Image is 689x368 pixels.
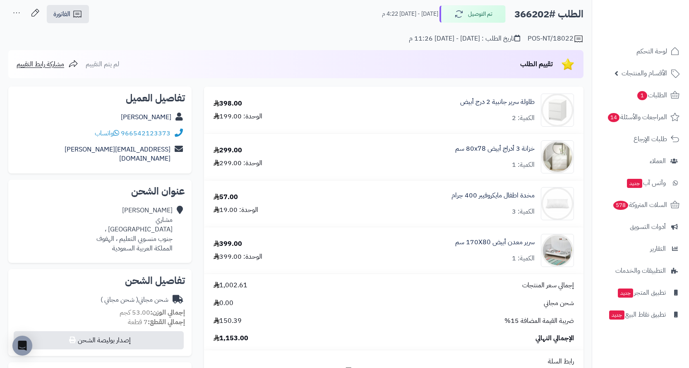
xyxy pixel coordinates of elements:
a: تطبيق نقاط البيعجديد [597,305,684,325]
a: الطلبات1 [597,85,684,105]
a: مخدة اطفال مايكروفيبر 400 جرام [451,191,535,200]
a: خزانة 3 أدراج أبيض ‎80x78 سم‏ [455,144,535,154]
span: التطبيقات والخدمات [615,265,666,277]
a: طلبات الإرجاع [597,129,684,149]
span: 1,002.61 [214,281,247,290]
div: رابط السلة [207,357,580,366]
span: 1,153.00 [214,334,248,343]
div: الوحدة: 399.00 [214,252,262,262]
a: واتساب [95,128,119,138]
div: 399.00 [214,239,242,249]
div: الوحدة: 19.00 [214,205,258,215]
span: 1 [637,91,647,100]
h2: تفاصيل العميل [15,93,185,103]
img: 1698232049-1-90x90.jpg [541,94,574,127]
img: logo-2.png [633,21,681,38]
div: Open Intercom Messenger [12,336,32,356]
a: 966542123373 [121,128,170,138]
img: 1748517520-1-90x90.jpg [541,234,574,267]
div: شحن مجاني [101,295,168,305]
strong: إجمالي الوزن: [150,308,185,317]
div: الكمية: 2 [512,113,535,123]
a: مشاركة رابط التقييم [17,59,78,69]
span: الفاتورة [53,9,70,19]
div: الكمية: 1 [512,254,535,263]
span: جديد [609,310,624,320]
span: الطلبات [636,89,667,101]
button: تم التوصيل [439,5,506,23]
img: 1728486839-220106010210-90x90.jpg [541,187,574,220]
a: التقارير [597,239,684,259]
span: ضريبة القيمة المضافة 15% [504,316,574,326]
span: 0.00 [214,298,233,308]
h2: الطلب #366202 [514,6,583,23]
span: التقارير [650,243,666,255]
span: أدوات التسويق [630,221,666,233]
a: طاولة سرير جانبية 2 درج أبيض [460,97,535,107]
span: 14 [608,113,619,122]
img: 1747726412-1722524118422-1707225732053-1702539019812-884456456456-90x90.jpg [541,140,574,173]
span: تطبيق نقاط البيع [608,309,666,320]
div: الوحدة: 199.00 [214,112,262,121]
a: لوحة التحكم [597,41,684,61]
small: 7 قطعة [128,317,185,327]
div: 299.00 [214,146,242,155]
a: سرير معدن أبيض 170X80 سم [455,238,535,247]
span: ( شحن مجاني ) [101,295,138,305]
a: الفاتورة [47,5,89,23]
a: المراجعات والأسئلة14 [597,107,684,127]
span: تطبيق المتجر [617,287,666,298]
span: لم يتم التقييم [86,59,119,69]
span: لوحة التحكم [636,46,667,57]
a: [EMAIL_ADDRESS][PERSON_NAME][DOMAIN_NAME] [65,144,170,164]
a: السلات المتروكة578 [597,195,684,215]
div: تاريخ الطلب : [DATE] - [DATE] 11:26 م [409,34,520,43]
div: [PERSON_NAME] مشاري [GEOGRAPHIC_DATA] ، جنوب منسوبي التعليم ، الهفوف المملكة العربية السعودية [96,206,173,253]
a: التطبيقات والخدمات [597,261,684,281]
div: 57.00 [214,192,238,202]
strong: إجمالي القطع: [148,317,185,327]
h2: عنوان الشحن [15,186,185,196]
div: الوحدة: 299.00 [214,159,262,168]
span: طلبات الإرجاع [634,133,667,145]
button: إصدار بوليصة الشحن [14,331,184,349]
span: الأقسام والمنتجات [622,67,667,79]
span: السلات المتروكة [612,199,667,211]
a: العملاء [597,151,684,171]
span: الإجمالي النهائي [535,334,574,343]
span: شحن مجاني [544,298,574,308]
span: 150.39 [214,316,242,326]
span: المراجعات والأسئلة [607,111,667,123]
span: العملاء [650,155,666,167]
span: جديد [627,179,642,188]
div: POS-NT/18022 [528,34,583,44]
a: تطبيق المتجرجديد [597,283,684,303]
small: [DATE] - [DATE] 4:22 م [382,10,438,18]
a: أدوات التسويق [597,217,684,237]
span: تقييم الطلب [520,59,553,69]
span: إجمالي سعر المنتجات [522,281,574,290]
small: 53.00 كجم [120,308,185,317]
div: الكمية: 3 [512,207,535,216]
h2: تفاصيل الشحن [15,276,185,286]
span: وآتس آب [626,177,666,189]
a: وآتس آبجديد [597,173,684,193]
span: مشاركة رابط التقييم [17,59,64,69]
div: الكمية: 1 [512,160,535,170]
span: جديد [618,289,633,298]
a: [PERSON_NAME] [121,112,171,122]
div: 398.00 [214,99,242,108]
span: 578 [613,201,628,210]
